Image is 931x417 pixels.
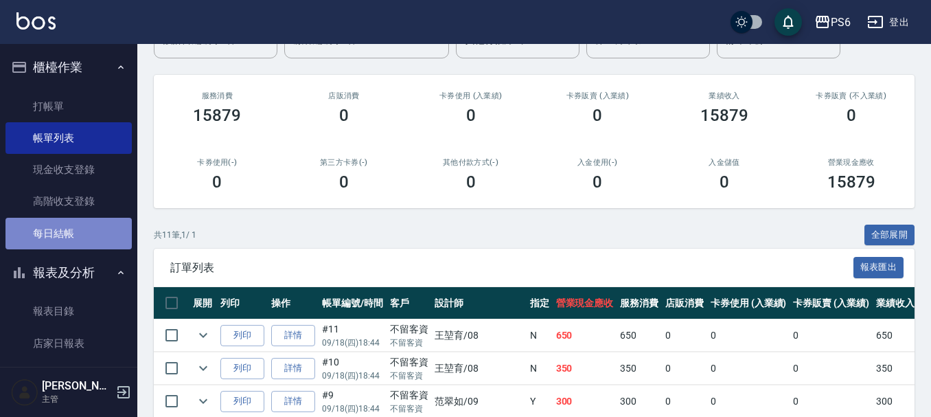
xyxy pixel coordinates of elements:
[662,352,707,385] td: 0
[5,328,132,359] a: 店家日報表
[617,352,662,385] td: 350
[862,10,915,35] button: 登出
[662,319,707,352] td: 0
[193,325,214,346] button: expand row
[42,379,112,393] h5: [PERSON_NAME]
[5,218,132,249] a: 每日結帳
[271,325,315,346] a: 詳情
[873,352,918,385] td: 350
[809,8,856,36] button: PS6
[527,352,553,385] td: N
[339,106,349,125] h3: 0
[790,319,873,352] td: 0
[193,358,214,379] button: expand row
[5,122,132,154] a: 帳單列表
[5,255,132,291] button: 報表及分析
[220,391,264,412] button: 列印
[827,172,875,192] h3: 15879
[831,14,851,31] div: PS6
[297,91,391,100] h2: 店販消費
[271,391,315,412] a: 詳情
[847,106,856,125] h3: 0
[220,325,264,346] button: 列印
[5,359,132,391] a: 互助日報表
[707,319,790,352] td: 0
[271,358,315,379] a: 詳情
[431,319,526,352] td: 王堃育 /08
[193,391,214,412] button: expand row
[217,287,268,319] th: 列印
[220,358,264,379] button: 列印
[11,379,38,406] img: Person
[322,403,383,415] p: 09/18 (四) 18:44
[5,49,132,85] button: 櫃檯作業
[170,158,264,167] h2: 卡券使用(-)
[319,352,387,385] td: #10
[864,225,915,246] button: 全部展開
[322,370,383,382] p: 09/18 (四) 18:44
[527,319,553,352] td: N
[678,91,772,100] h2: 業績收入
[551,158,645,167] h2: 入金使用(-)
[720,172,729,192] h3: 0
[42,393,112,405] p: 主管
[707,287,790,319] th: 卡券使用 (入業績)
[424,91,518,100] h2: 卡券使用 (入業績)
[170,91,264,100] h3: 服務消費
[319,287,387,319] th: 帳單編號/時間
[189,287,217,319] th: 展開
[390,403,428,415] p: 不留客資
[790,352,873,385] td: 0
[790,287,873,319] th: 卡券販賣 (入業績)
[193,106,241,125] h3: 15879
[390,322,428,337] div: 不留客資
[553,287,617,319] th: 營業現金應收
[617,319,662,352] td: 650
[322,337,383,349] p: 09/18 (四) 18:44
[390,388,428,403] div: 不留客資
[5,91,132,122] a: 打帳單
[390,370,428,382] p: 不留客資
[339,172,349,192] h3: 0
[774,8,802,36] button: save
[853,260,904,273] a: 報表匯出
[551,91,645,100] h2: 卡券販賣 (入業績)
[16,12,56,30] img: Logo
[527,287,553,319] th: 指定
[212,172,222,192] h3: 0
[700,106,748,125] h3: 15879
[804,91,898,100] h2: 卡券販賣 (不入業績)
[170,261,853,275] span: 訂單列表
[431,287,526,319] th: 設計師
[390,337,428,349] p: 不留客資
[319,319,387,352] td: #11
[466,172,476,192] h3: 0
[154,229,196,241] p: 共 11 筆, 1 / 1
[593,106,602,125] h3: 0
[466,106,476,125] h3: 0
[5,154,132,185] a: 現金收支登錄
[387,287,432,319] th: 客戶
[553,352,617,385] td: 350
[804,158,898,167] h2: 營業現金應收
[873,287,918,319] th: 業績收入
[5,295,132,327] a: 報表目錄
[662,287,707,319] th: 店販消費
[593,172,602,192] h3: 0
[390,355,428,370] div: 不留客資
[268,287,319,319] th: 操作
[5,185,132,217] a: 高階收支登錄
[424,158,518,167] h2: 其他付款方式(-)
[297,158,391,167] h2: 第三方卡券(-)
[873,319,918,352] td: 650
[678,158,772,167] h2: 入金儲值
[707,352,790,385] td: 0
[617,287,662,319] th: 服務消費
[431,352,526,385] td: 王堃育 /08
[853,257,904,278] button: 報表匯出
[553,319,617,352] td: 650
